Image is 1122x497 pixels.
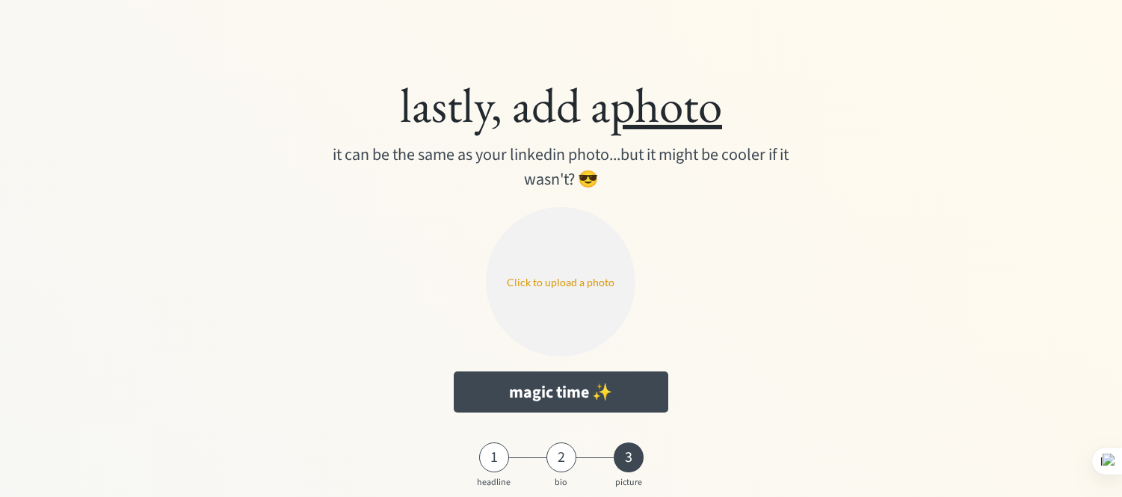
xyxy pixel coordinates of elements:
[546,448,576,466] div: 2
[475,478,513,488] div: headline
[610,478,647,488] div: picture
[543,478,580,488] div: bio
[139,75,983,135] div: lastly, add a
[454,371,668,413] button: magic time ✨
[479,448,509,466] div: 1
[325,143,798,192] div: it can be the same as your linkedin photo...but it might be cooler if it wasn't? 😎
[610,73,722,136] u: photo
[614,448,644,466] div: 3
